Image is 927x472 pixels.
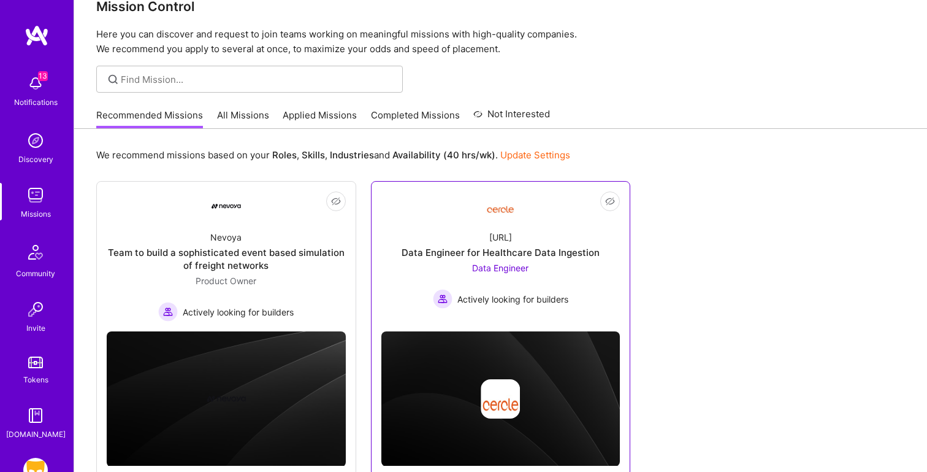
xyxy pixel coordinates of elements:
a: Company Logo[URL]Data Engineer for Healthcare Data IngestionData Engineer Actively looking for bu... [381,192,620,322]
span: Actively looking for builders [183,306,294,319]
div: Invite [26,322,45,335]
img: Actively looking for builders [158,302,178,322]
span: Actively looking for builders [457,293,568,306]
img: Invite [23,297,48,322]
b: Industries [330,149,374,161]
img: Company Logo [486,196,515,217]
div: Community [16,267,55,280]
a: All Missions [217,109,269,129]
img: logo [25,25,49,47]
i: icon EyeClosed [605,196,615,206]
div: Data Engineer for Healthcare Data Ingestion [402,246,600,259]
div: Team to build a sophisticated event based simulation of freight networks [107,246,346,272]
a: Not Interested [473,107,550,129]
div: Discovery [18,153,53,166]
a: Company LogoNevoyaTeam to build a sophisticated event based simulation of freight networksProduct... [107,192,346,322]
a: Applied Missions [283,109,357,129]
i: icon EyeClosed [331,196,341,206]
a: Update Settings [500,149,570,161]
div: Nevoya [210,231,242,244]
img: cover [107,331,346,466]
div: [URL] [489,231,512,244]
span: 13 [38,71,48,81]
img: guide book [23,403,48,428]
input: Find Mission... [121,73,394,86]
img: cover [381,331,620,466]
img: Company Logo [212,204,241,209]
p: Here you can discover and request to join teams working on meaningful missions with high-quality ... [96,27,905,56]
b: Skills [302,149,325,161]
div: Notifications [14,96,58,109]
b: Availability (40 hrs/wk) [392,149,495,161]
img: bell [23,71,48,96]
p: We recommend missions based on your , , and . [96,149,570,161]
img: tokens [28,357,43,368]
img: Community [21,238,50,267]
span: Product Owner [196,276,256,286]
i: icon SearchGrey [106,72,120,87]
a: Completed Missions [371,109,460,129]
div: Tokens [23,373,48,386]
img: Company logo [481,379,520,419]
img: Company logo [207,379,246,419]
div: Missions [21,207,51,220]
div: [DOMAIN_NAME] [6,428,66,441]
a: Recommended Missions [96,109,203,129]
img: discovery [23,128,48,153]
img: Actively looking for builders [433,289,452,309]
img: teamwork [23,183,48,207]
b: Roles [272,149,297,161]
span: Data Engineer [472,263,528,273]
